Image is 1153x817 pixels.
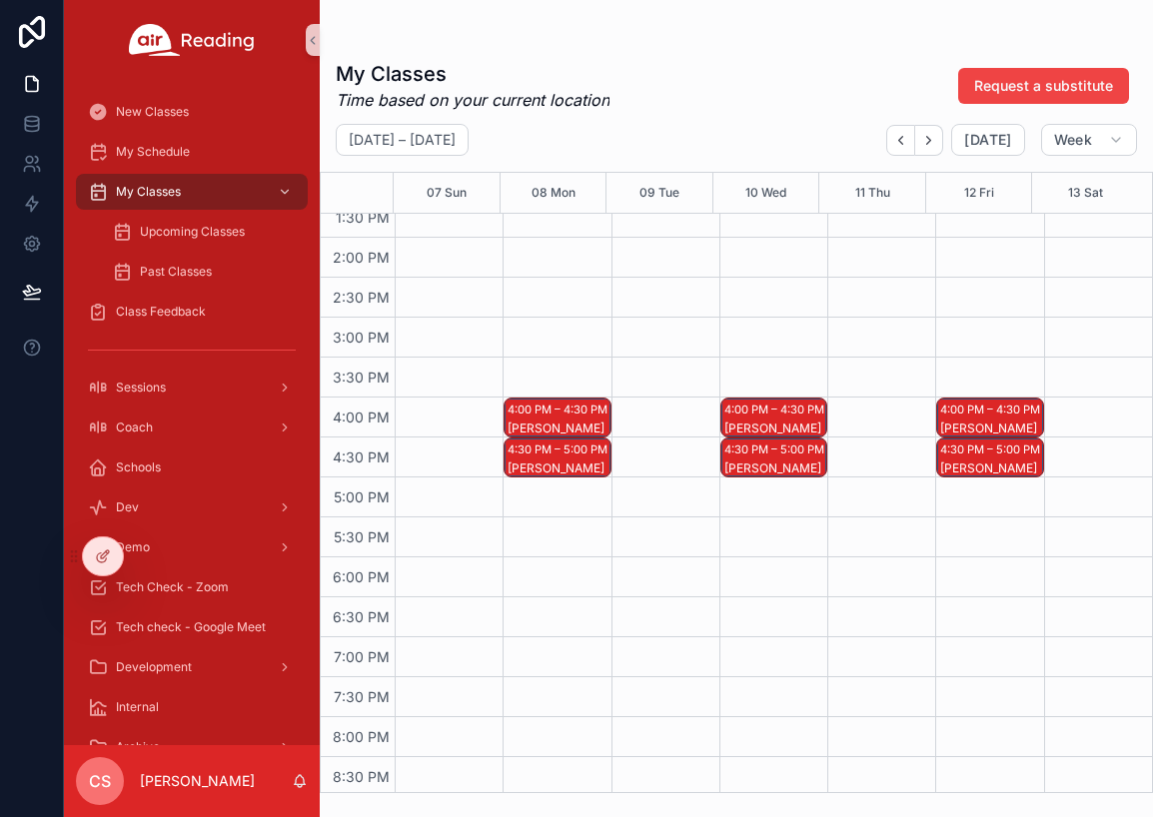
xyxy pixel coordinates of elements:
span: 5:00 PM [329,488,395,505]
span: 3:00 PM [328,329,395,346]
span: 7:00 PM [329,648,395,665]
a: Sessions [76,370,308,406]
div: 4:30 PM – 5:00 PM [724,439,829,459]
span: My Classes [116,184,181,200]
a: Past Classes [100,254,308,290]
span: Development [116,659,192,675]
button: 10 Wed [745,173,786,213]
div: [PERSON_NAME] [508,420,608,436]
span: Request a substitute [974,76,1113,96]
span: 5:30 PM [329,528,395,545]
div: [PERSON_NAME] [724,420,825,436]
button: 13 Sat [1068,173,1103,213]
button: Request a substitute [958,68,1129,104]
a: Dev [76,489,308,525]
button: Back [886,125,915,156]
div: [PERSON_NAME] [940,460,1041,476]
em: Time based on your current location [336,88,609,112]
a: My Schedule [76,134,308,170]
span: My Schedule [116,144,190,160]
span: 4:00 PM [328,408,395,425]
p: [PERSON_NAME] [140,771,255,791]
div: 4:30 PM – 5:00 PM[PERSON_NAME] [721,438,826,476]
div: 4:00 PM – 4:30 PM[PERSON_NAME] [937,399,1042,436]
a: New Classes [76,94,308,130]
span: Archive [116,739,160,755]
span: 8:30 PM [328,768,395,785]
div: 4:00 PM – 4:30 PM [940,400,1045,419]
div: 4:30 PM – 5:00 PM [940,439,1045,459]
a: My Classes [76,174,308,210]
button: 07 Sun [427,173,467,213]
a: Tech check - Google Meet [76,609,308,645]
div: [PERSON_NAME] [724,460,825,476]
div: scrollable content [64,80,320,745]
span: 6:30 PM [328,608,395,625]
span: CS [89,769,111,793]
span: 2:30 PM [328,289,395,306]
span: New Classes [116,104,189,120]
a: Demo [76,529,308,565]
span: Coach [116,419,153,435]
div: 4:00 PM – 4:30 PM[PERSON_NAME] [721,399,826,436]
h1: My Classes [336,60,609,88]
a: Archive [76,729,308,765]
button: 11 Thu [855,173,890,213]
a: Upcoming Classes [100,214,308,250]
div: 4:30 PM – 5:00 PM[PERSON_NAME] [505,438,609,476]
span: Tech check - Google Meet [116,619,266,635]
div: [PERSON_NAME] [940,420,1041,436]
span: Upcoming Classes [140,224,245,240]
a: Internal [76,689,308,725]
span: 6:00 PM [328,568,395,585]
button: 09 Tue [639,173,679,213]
div: 4:30 PM – 5:00 PM[PERSON_NAME] [937,438,1042,476]
span: Internal [116,699,159,715]
span: Sessions [116,380,166,396]
div: [PERSON_NAME] [508,460,608,476]
a: Schools [76,449,308,485]
button: Week [1041,124,1137,156]
button: 12 Fri [964,173,994,213]
div: 4:00 PM – 4:30 PM [508,400,612,419]
button: 08 Mon [532,173,576,213]
a: Class Feedback [76,294,308,330]
h2: [DATE] – [DATE] [349,130,456,150]
button: [DATE] [951,124,1024,156]
div: 4:30 PM – 5:00 PM [508,439,612,459]
span: Week [1054,131,1092,149]
div: 4:00 PM – 4:30 PM [724,400,829,419]
span: 3:30 PM [328,369,395,386]
span: Demo [116,539,150,555]
span: Schools [116,459,161,475]
span: 4:30 PM [328,448,395,465]
button: Next [915,125,943,156]
a: Coach [76,409,308,445]
a: Development [76,649,308,685]
span: Tech Check - Zoom [116,579,229,595]
div: 4:00 PM – 4:30 PM[PERSON_NAME] [505,399,609,436]
span: [DATE] [964,131,1011,149]
a: Tech Check - Zoom [76,569,308,605]
span: 2:00 PM [328,249,395,266]
span: Past Classes [140,264,212,280]
span: 1:30 PM [331,209,395,226]
span: Class Feedback [116,304,206,320]
span: Dev [116,499,139,515]
span: 8:00 PM [328,728,395,745]
span: 7:30 PM [329,688,395,705]
img: App logo [129,24,255,56]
